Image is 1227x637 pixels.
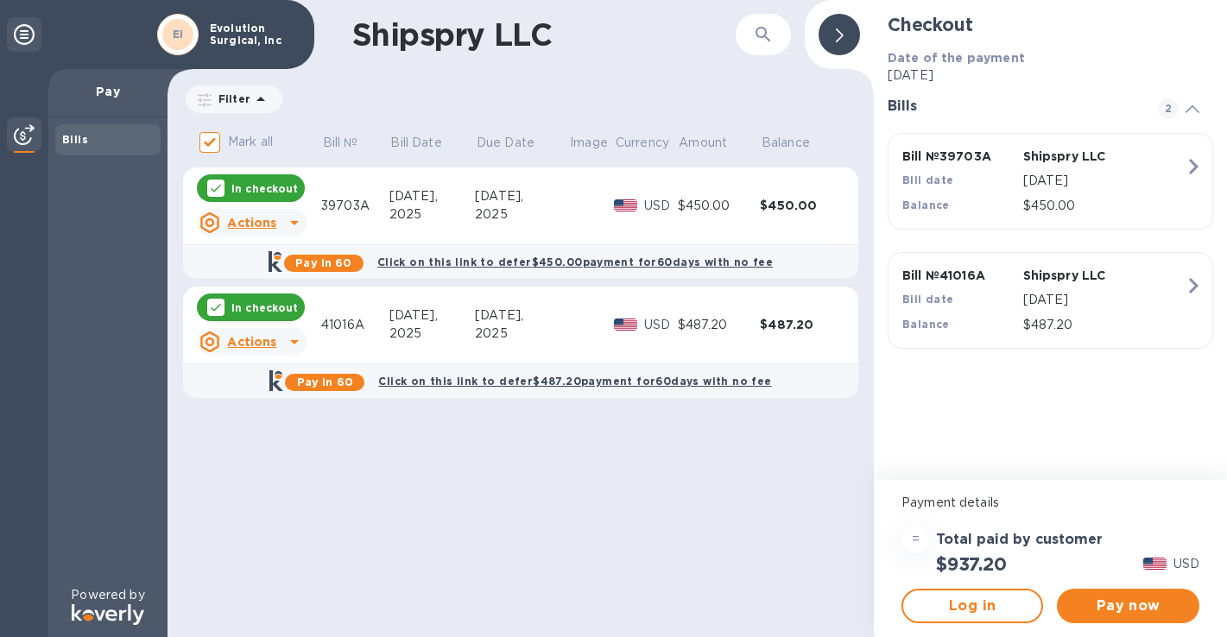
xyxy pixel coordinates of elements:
[902,293,954,306] b: Bill date
[888,14,1213,35] h2: Checkout
[888,51,1025,65] b: Date of the payment
[227,335,276,349] u: Actions
[231,181,298,196] p: In checkout
[1173,555,1199,573] p: USD
[901,494,1199,512] p: Payment details
[352,16,736,53] h1: Shipspry LLC
[888,66,1213,85] p: [DATE]
[902,199,950,211] b: Balance
[678,197,761,215] div: $450.00
[231,300,298,315] p: In checkout
[297,375,353,388] b: Pay in 60
[760,197,843,214] div: $450.00
[762,134,810,152] p: Balance
[378,375,771,388] b: Click on this link to defer $487.20 payment for 60 days with no fee
[936,532,1103,548] h3: Total paid by customer
[644,197,678,215] p: USD
[888,133,1213,230] button: Bill №39703AShipspry LLCBill date[DATE]Balance$450.00
[614,199,637,211] img: USD
[902,318,950,331] b: Balance
[902,148,1016,165] p: Bill № 39703A
[71,586,144,604] p: Powered by
[390,134,464,152] span: Bill Date
[901,589,1043,623] button: Log in
[173,28,184,41] b: EI
[389,325,475,343] div: 2025
[1023,267,1137,284] p: Shipspry LLC
[679,134,749,152] span: Amount
[227,216,276,230] u: Actions
[760,316,843,333] div: $487.20
[323,134,358,152] p: Bill №
[616,134,669,152] p: Currency
[390,134,441,152] p: Bill Date
[212,91,250,106] p: Filter
[389,306,475,325] div: [DATE],
[1023,148,1137,165] p: Shipspry LLC
[1158,98,1179,119] span: 2
[888,252,1213,349] button: Bill №41016AShipspry LLCBill date[DATE]Balance$487.20
[902,173,954,186] b: Bill date
[228,133,273,151] p: Mark all
[477,134,534,152] p: Due Date
[1057,589,1199,623] button: Pay now
[321,197,389,215] div: 39703A
[475,187,568,205] div: [DATE],
[614,318,637,331] img: USD
[377,255,773,268] b: Click on this link to defer $450.00 payment for 60 days with no fee
[902,267,1016,284] p: Bill № 41016A
[1023,172,1185,190] p: [DATE]
[475,306,568,325] div: [DATE],
[321,316,389,334] div: 41016A
[477,134,557,152] span: Due Date
[62,83,154,100] p: Pay
[1023,197,1185,215] p: $450.00
[888,98,1137,115] h3: Bills
[1143,558,1167,570] img: USD
[323,134,381,152] span: Bill №
[679,134,727,152] p: Amount
[475,205,568,224] div: 2025
[936,553,1007,575] h2: $937.20
[1023,316,1185,334] p: $487.20
[901,526,929,553] div: =
[1071,596,1185,616] span: Pay now
[389,205,475,224] div: 2025
[295,256,351,269] b: Pay in 60
[570,134,608,152] p: Image
[62,133,88,146] b: Bills
[917,596,1028,616] span: Log in
[210,22,296,47] p: Evolution Surgical, Inc
[72,604,144,625] img: Logo
[644,316,678,334] p: USD
[678,316,761,334] div: $487.20
[762,134,832,152] span: Balance
[389,187,475,205] div: [DATE],
[475,325,568,343] div: 2025
[1023,291,1185,309] p: [DATE]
